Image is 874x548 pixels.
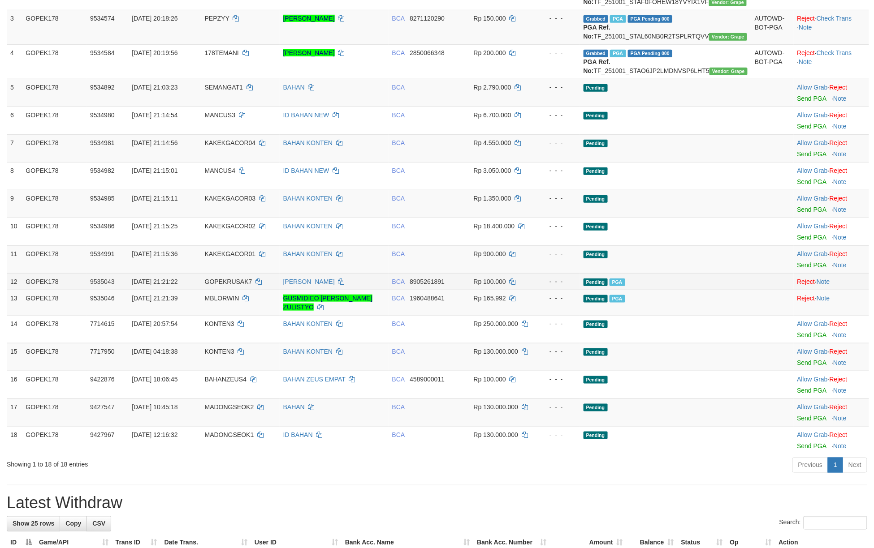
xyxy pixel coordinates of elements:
a: Check Trans [817,49,852,56]
td: 15 [7,343,22,371]
span: BCA [392,250,405,257]
span: PGA Pending [628,50,673,57]
div: - - - [539,375,576,384]
a: Reject [830,431,848,438]
td: · [794,371,869,398]
a: Note [833,150,847,158]
a: Reject [830,111,848,119]
span: Rp 130.000.000 [474,348,519,355]
span: [DATE] 20:18:26 [132,15,177,22]
td: 5 [7,79,22,107]
span: 7717950 [90,348,115,355]
span: BCA [392,278,405,285]
a: Allow Grab [797,403,828,411]
td: GOPEK178 [22,315,87,343]
a: Reject [830,376,848,383]
span: BCA [392,167,405,174]
div: - - - [539,402,576,411]
div: - - - [539,347,576,356]
td: GOPEK178 [22,245,87,273]
span: Marked by baopuja [610,15,626,23]
a: Note [833,359,847,366]
a: Note [833,206,847,213]
a: Note [833,95,847,102]
span: BCA [392,139,405,146]
a: Reject [830,195,848,202]
span: Copy 1960488641 to clipboard [410,295,445,302]
span: Pending [584,278,608,286]
span: · [797,403,830,411]
span: KONTEN3 [205,348,234,355]
span: MBLORWIN [205,295,239,302]
a: BAHAN ZEUS EMPAT [283,376,346,383]
span: 9534574 [90,15,115,22]
td: · [794,273,869,290]
span: Rp 100.000 [474,376,506,383]
span: 9534986 [90,223,115,230]
div: - - - [539,222,576,231]
span: BCA [392,376,405,383]
span: KAKEKGACOR03 [205,195,256,202]
span: BCA [392,320,405,327]
a: Reject [830,223,848,230]
a: BAHAN KONTEN [283,320,333,327]
td: GOPEK178 [22,398,87,426]
span: 9534985 [90,195,115,202]
span: · [797,139,830,146]
span: Marked by baopuja [610,278,625,286]
td: 6 [7,107,22,134]
div: - - - [539,83,576,92]
a: GUSMIDIEO [PERSON_NAME] ZULISTYO [283,295,372,311]
td: · [794,79,869,107]
span: Pending [584,167,608,175]
td: GOPEK178 [22,10,87,44]
span: Copy 2850066348 to clipboard [410,49,445,56]
a: Note [833,178,847,185]
td: · [794,107,869,134]
a: Send PGA [797,234,826,241]
label: Search: [779,516,867,530]
span: · [797,167,830,174]
b: PGA Ref. No: [584,24,610,40]
td: GOPEK178 [22,290,87,315]
span: Rp 2.790.000 [474,84,511,91]
span: [DATE] 21:21:39 [132,295,177,302]
a: BAHAN KONTEN [283,195,333,202]
a: Reject [797,295,815,302]
input: Search: [804,516,867,530]
a: Show 25 rows [7,516,60,531]
a: Allow Grab [797,223,828,230]
td: · · [794,10,869,44]
span: Show 25 rows [13,520,54,527]
a: [PERSON_NAME] [283,49,335,56]
a: Send PGA [797,415,826,422]
td: 16 [7,371,22,398]
a: ID BAHAN NEW [283,111,329,119]
span: 9535046 [90,295,115,302]
td: · · [794,44,869,79]
a: Note [833,261,847,269]
td: 14 [7,315,22,343]
a: Allow Grab [797,84,828,91]
span: KONTEN3 [205,320,234,327]
span: · [797,320,830,327]
td: 3 [7,10,22,44]
td: · [794,134,869,162]
div: - - - [539,319,576,328]
span: MANCUS3 [205,111,235,119]
a: [PERSON_NAME] [283,15,335,22]
span: Marked by baopuja [610,295,625,303]
span: KAKEKGACOR02 [205,223,256,230]
span: [DATE] 21:15:11 [132,195,177,202]
span: Marked by baopuja [610,50,626,57]
td: TF_251001_STAL60NB0R2TSPLRTQVV [580,10,751,44]
span: Copy 4589000011 to clipboard [410,376,445,383]
span: [DATE] 21:14:56 [132,139,177,146]
span: 9422876 [90,376,115,383]
span: [DATE] 20:19:56 [132,49,177,56]
td: · [794,315,869,343]
a: Allow Grab [797,431,828,438]
a: Send PGA [797,442,826,450]
span: BCA [392,49,405,56]
a: Send PGA [797,206,826,213]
